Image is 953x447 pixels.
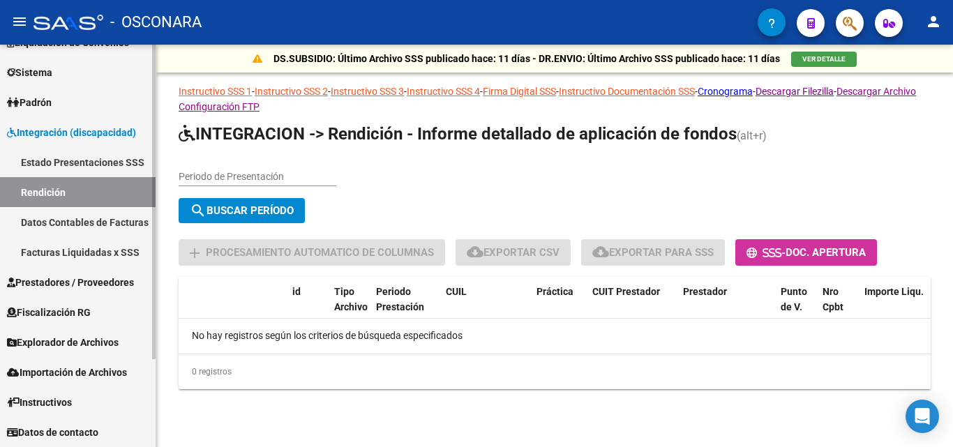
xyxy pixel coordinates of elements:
a: Instructivo SSS 4 [407,86,480,97]
mat-icon: search [190,202,207,219]
button: -Doc. Apertura [735,239,877,265]
mat-icon: cloud_download [592,243,609,260]
mat-icon: menu [11,13,28,30]
mat-icon: cloud_download [467,243,483,260]
span: CUIL [446,286,467,297]
a: Instructivo SSS 3 [331,86,404,97]
datatable-header-cell: Tipo Archivo [329,277,370,338]
span: (alt+r) [737,129,767,142]
datatable-header-cell: Nro Cpbt [817,277,859,338]
span: Buscar Período [190,204,294,217]
button: Exportar para SSS [581,239,725,265]
a: Instructivo SSS 1 [179,86,252,97]
datatable-header-cell: CUIT Prestador [587,277,677,338]
p: DS.SUBSIDIO: Último Archivo SSS publicado hace: 11 días - DR.ENVIO: Último Archivo SSS publicado ... [273,51,780,66]
span: - [746,247,786,259]
span: INTEGRACION -> Rendición - Informe detallado de aplicación de fondos [179,124,737,144]
span: Fiscalización RG [7,305,91,320]
button: Procesamiento automatico de columnas [179,239,445,265]
span: Integración (discapacidad) [7,125,136,140]
span: Punto de V. [781,286,807,313]
div: 0 registros [179,354,931,389]
span: CUIT Prestador [592,286,660,297]
span: Padrón [7,95,52,110]
datatable-header-cell: CUIL [440,277,531,338]
a: Instructivo SSS 2 [255,86,328,97]
button: Buscar Período [179,198,305,223]
span: Sistema [7,65,52,80]
span: VER DETALLE [802,55,846,63]
mat-icon: add [186,245,203,262]
datatable-header-cell: Periodo Prestación [370,277,440,338]
span: Explorador de Archivos [7,335,119,350]
a: Descargar Filezilla [756,86,834,97]
span: id [292,286,301,297]
span: - OSCONARA [110,7,202,38]
span: Prestador [683,286,727,297]
div: No hay registros según los criterios de búsqueda especificados [179,319,931,354]
a: Firma Digital SSS [483,86,556,97]
datatable-header-cell: id [287,277,329,338]
span: Procesamiento automatico de columnas [206,247,434,259]
span: Doc. Apertura [786,247,866,259]
datatable-header-cell: Práctica [531,277,587,338]
button: VER DETALLE [791,52,857,67]
a: Instructivo Documentación SSS [559,86,695,97]
span: Datos de contacto [7,425,98,440]
span: Importe Liqu. [864,286,924,297]
div: Open Intercom Messenger [906,400,939,433]
datatable-header-cell: Punto de V. [775,277,817,338]
mat-icon: person [925,13,942,30]
button: Exportar CSV [456,239,571,265]
a: Cronograma [698,86,753,97]
span: Instructivos [7,395,72,410]
span: Nro Cpbt [823,286,843,313]
span: Prestadores / Proveedores [7,275,134,290]
datatable-header-cell: Importe Liqu. [859,277,936,338]
span: Periodo Prestación [376,286,424,313]
p: - - - - - - - - [179,84,931,114]
span: Exportar CSV [467,246,560,259]
datatable-header-cell: Prestador [677,277,775,338]
span: Tipo Archivo [334,286,368,313]
span: Importación de Archivos [7,365,127,380]
span: Práctica [536,286,573,297]
span: Exportar para SSS [592,246,714,259]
